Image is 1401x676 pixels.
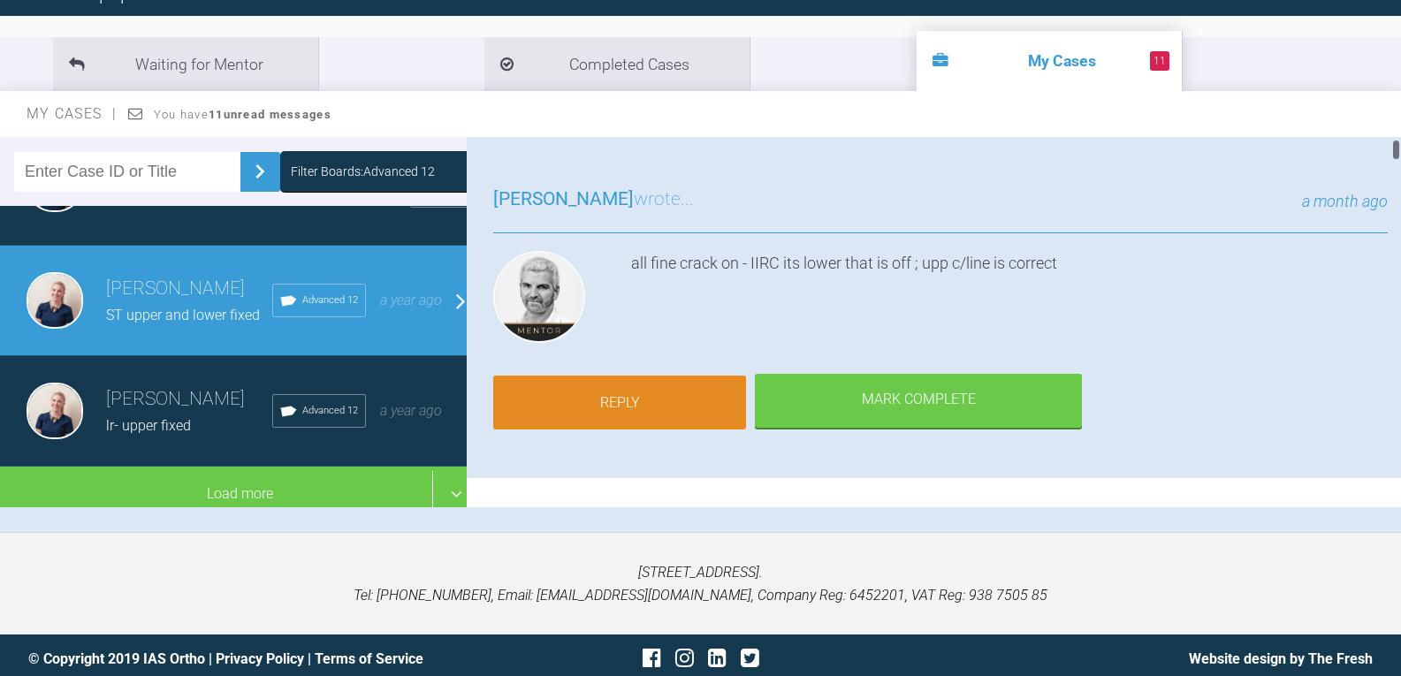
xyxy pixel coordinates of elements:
[154,108,331,121] span: You have
[493,251,585,343] img: Ross Hobson
[380,292,442,308] span: a year ago
[380,402,442,419] span: a year ago
[1150,51,1169,71] span: 11
[1302,192,1388,210] span: a month ago
[106,417,191,434] span: lr- upper fixed
[14,152,240,192] input: Enter Case ID or Title
[315,650,423,667] a: Terms of Service
[493,188,634,209] span: [PERSON_NAME]
[106,274,272,304] h3: [PERSON_NAME]
[27,105,118,122] span: My Cases
[27,272,83,329] img: Olivia Nixon
[28,561,1373,606] p: [STREET_ADDRESS]. Tel: [PHONE_NUMBER], Email: [EMAIL_ADDRESS][DOMAIN_NAME], Company Reg: 6452201,...
[216,650,304,667] a: Privacy Policy
[106,307,260,323] span: ST upper and lower fixed
[493,185,694,215] h3: wrote...
[631,251,1388,350] div: all fine crack on - IIRC its lower that is off ; upp c/line is correct
[493,376,746,430] a: Reply
[28,648,476,671] div: © Copyright 2019 IAS Ortho | |
[917,31,1182,91] li: My Cases
[27,383,83,439] img: Olivia Nixon
[53,37,318,91] li: Waiting for Mentor
[302,403,358,419] span: Advanced 12
[106,384,272,414] h3: [PERSON_NAME]
[493,505,694,535] h3: wrote...
[291,162,435,181] div: Filter Boards: Advanced 12
[302,292,358,308] span: Advanced 12
[209,108,331,121] strong: 11 unread messages
[1189,650,1373,667] a: Website design by The Fresh
[484,37,750,91] li: Completed Cases
[755,374,1082,429] div: Mark Complete
[246,157,274,186] img: chevronRight.28bd32b0.svg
